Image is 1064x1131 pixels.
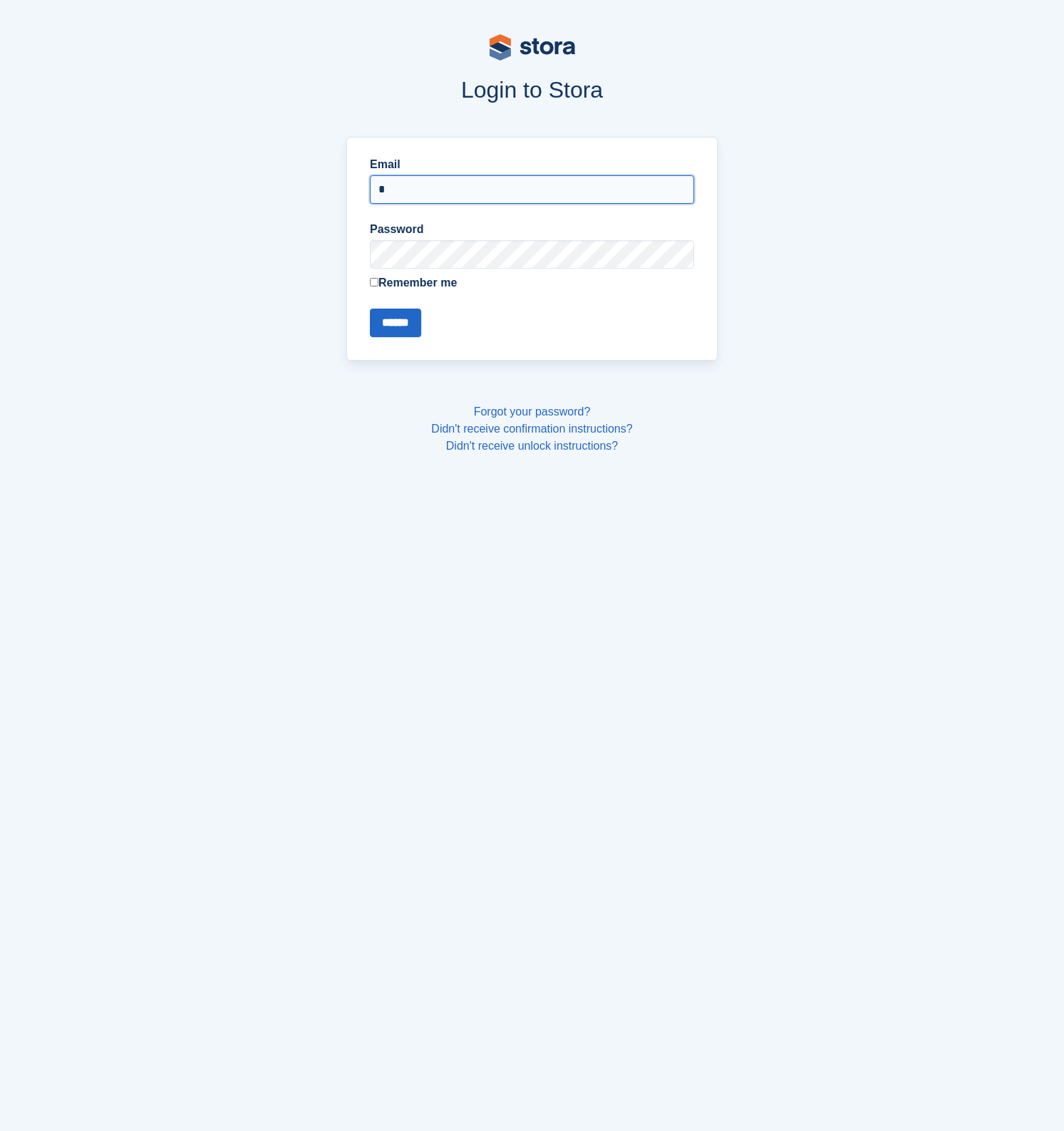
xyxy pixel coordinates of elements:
[370,221,694,238] label: Password
[370,156,694,173] label: Email
[446,440,618,452] a: Didn't receive unlock instructions?
[370,274,694,291] label: Remember me
[370,278,378,286] input: Remember me
[474,406,591,418] a: Forgot your password?
[490,34,575,61] img: stora-logo-53a41332b3708ae10de48c4981b4e9114cc0af31d8433b30ea865607fb682f29.svg
[75,77,990,103] h1: Login to Stora
[431,423,632,435] a: Didn't receive confirmation instructions?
